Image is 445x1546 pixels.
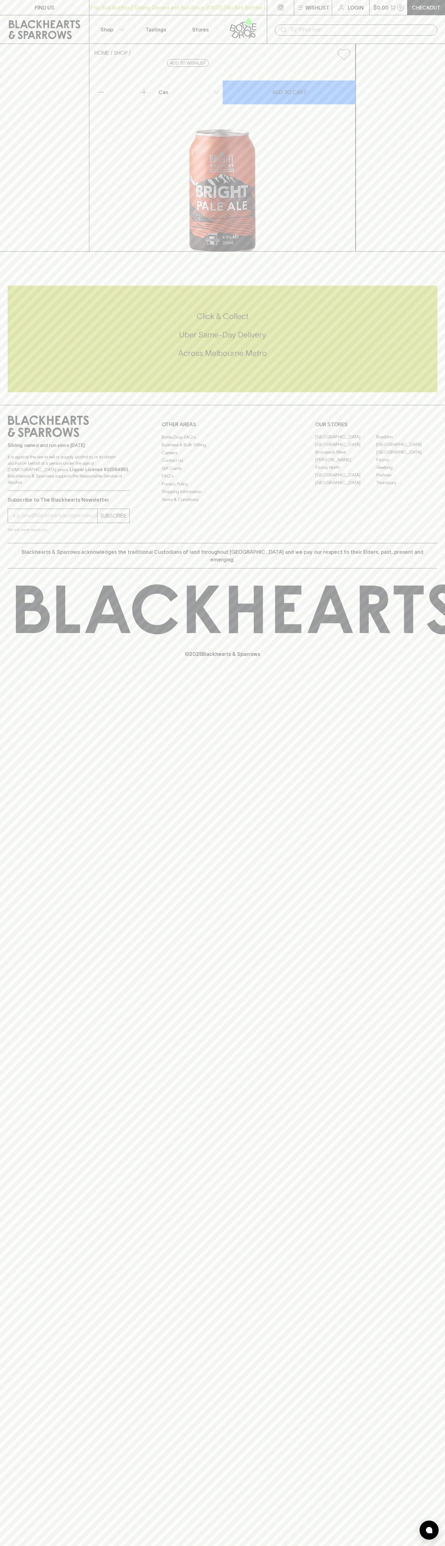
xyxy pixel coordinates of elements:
[8,526,130,533] p: We will never spam you
[178,15,223,44] a: Stores
[376,464,437,471] a: Geelong
[100,512,127,519] p: SUBSCRIBE
[315,479,376,487] a: [GEOGRAPHIC_DATA]
[376,433,437,441] a: Braddon
[162,449,284,456] a: Careers
[167,59,209,67] button: Add to wishlist
[373,4,389,11] p: $0.00
[272,88,306,96] p: ADD TO CART
[315,449,376,456] a: Brunswick West
[399,6,402,9] p: 0
[192,26,209,33] p: Stores
[98,509,129,523] button: SUBSCRIBE
[35,4,54,11] p: FIND US
[134,15,178,44] a: Tastings
[8,496,130,504] p: Subscribe to The Blackhearts Newsletter
[8,286,437,392] div: Call to action block
[89,15,134,44] button: Shop
[376,479,437,487] a: Thornbury
[348,4,364,11] p: Login
[412,4,441,11] p: Checkout
[89,65,355,251] img: 78975.png
[315,471,376,479] a: [GEOGRAPHIC_DATA]
[223,80,356,104] button: ADD TO CART
[114,50,128,56] a: SHOP
[101,26,113,33] p: Shop
[426,1527,432,1533] img: bubble-icon
[70,467,128,472] strong: Liquor License #32064953
[376,449,437,456] a: [GEOGRAPHIC_DATA]
[146,26,166,33] p: Tastings
[290,25,432,35] input: Try "Pinot noir"
[156,86,222,99] div: Can
[376,471,437,479] a: Prahran
[162,464,284,472] a: Gift Cards
[376,456,437,464] a: Fitzroy
[8,330,437,340] h5: Uber Same-Day Delivery
[162,421,284,428] p: OTHER AREAS
[158,88,168,96] p: Can
[8,454,130,485] p: It is against the law to sell or supply alcohol to, or to obtain alcohol on behalf of a person un...
[315,456,376,464] a: [PERSON_NAME]
[13,511,97,521] input: e.g. jane@blackheartsandsparrows.com.au
[335,46,353,63] button: Add to wishlist
[8,348,437,359] h5: Across Melbourne Metro
[162,488,284,496] a: Shipping Information
[94,50,109,56] a: HOME
[162,441,284,449] a: Business & Bulk Gifting
[162,472,284,480] a: FAQ's
[8,442,130,449] p: Sibling owned and run since [DATE]
[162,457,284,464] a: Contact Us
[376,441,437,449] a: [GEOGRAPHIC_DATA]
[315,421,437,428] p: OUR STORES
[315,433,376,441] a: [GEOGRAPHIC_DATA]
[315,441,376,449] a: [GEOGRAPHIC_DATA]
[305,4,330,11] p: Wishlist
[162,433,284,441] a: Bottle Drop FAQ's
[162,496,284,503] a: Terms & Conditions
[315,464,376,471] a: Fitzroy North
[8,311,437,322] h5: Click & Collect
[12,548,433,563] p: Blackhearts & Sparrows acknowledges the traditional Custodians of land throughout [GEOGRAPHIC_DAT...
[162,480,284,488] a: Privacy Policy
